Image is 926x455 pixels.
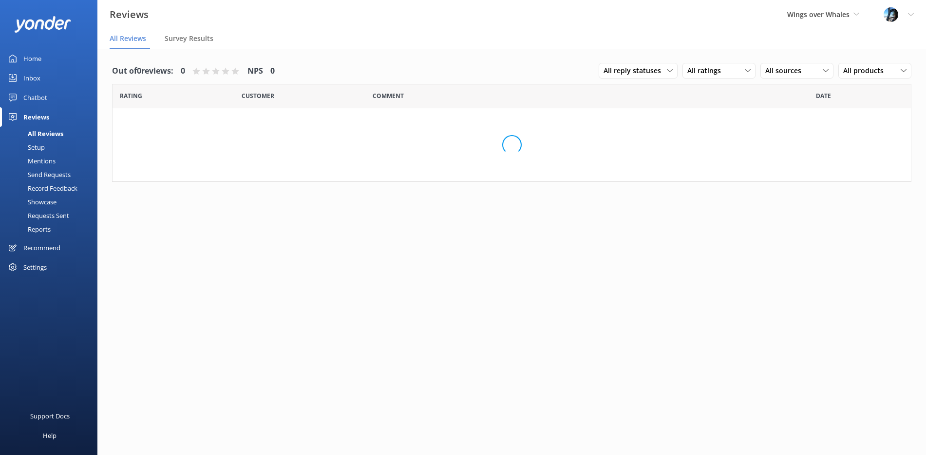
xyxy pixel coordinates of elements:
div: Record Feedback [6,181,77,195]
a: Mentions [6,154,97,168]
div: Settings [23,257,47,277]
h3: Reviews [110,7,149,22]
div: Showcase [6,195,57,209]
h4: 0 [270,65,275,78]
span: Date [242,91,274,100]
a: Setup [6,140,97,154]
a: Showcase [6,195,97,209]
div: Requests Sent [6,209,69,222]
a: Reports [6,222,97,236]
h4: 0 [181,65,185,78]
h4: NPS [247,65,263,78]
span: Survey Results [165,34,213,43]
div: Home [23,49,41,68]
span: Date [816,91,831,100]
img: yonder-white-logo.png [15,16,71,32]
a: Requests Sent [6,209,97,222]
h4: Out of 0 reviews: [112,65,173,78]
div: All Reviews [6,127,63,140]
span: Question [373,91,404,100]
span: Wings over Whales [787,10,850,19]
span: All reply statuses [604,65,667,76]
span: All products [843,65,889,76]
div: Recommend [23,238,60,257]
div: Inbox [23,68,40,88]
a: Send Requests [6,168,97,181]
span: All ratings [687,65,727,76]
div: Support Docs [30,406,70,426]
div: Mentions [6,154,56,168]
div: Chatbot [23,88,47,107]
div: Setup [6,140,45,154]
span: Date [120,91,142,100]
div: Reports [6,222,51,236]
img: 145-1635463833.jpg [884,7,898,22]
span: All Reviews [110,34,146,43]
a: Record Feedback [6,181,97,195]
div: Help [43,426,57,445]
div: Send Requests [6,168,71,181]
span: All sources [765,65,807,76]
div: Reviews [23,107,49,127]
a: All Reviews [6,127,97,140]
